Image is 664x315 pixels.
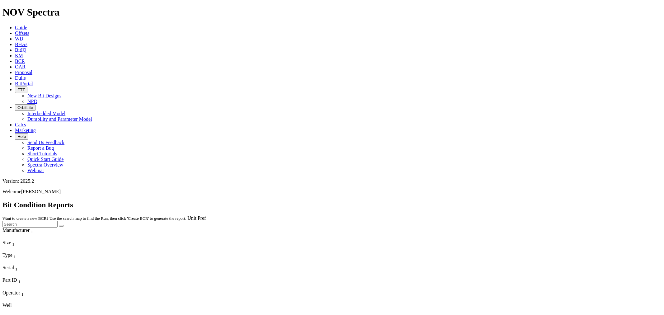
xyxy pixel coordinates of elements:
button: OrbitLite [15,104,35,111]
div: Version: 2025.2 [2,178,662,184]
small: Want to create a new BCR? Use the search map to find the Run, then click 'Create BCR' to generate... [2,216,186,221]
div: Column Menu [2,309,68,315]
div: Sort None [2,265,68,277]
a: Spectra Overview [27,162,63,167]
div: Column Menu [2,234,68,240]
input: Search [2,221,58,228]
a: New Bit Designs [27,93,61,98]
span: [PERSON_NAME] [21,189,61,194]
div: Sort None [2,252,68,265]
button: FTT [15,87,27,93]
a: BCR [15,59,25,64]
h2: Bit Condition Reports [2,201,662,209]
span: Manufacturer [2,228,30,233]
div: Manufacturer Sort None [2,228,68,234]
button: Help [15,133,28,140]
a: Marketing [15,128,36,133]
a: Proposal [15,70,32,75]
div: Serial Sort None [2,265,68,272]
span: Sort None [31,228,33,233]
a: KM [15,53,23,58]
a: OAR [15,64,26,69]
span: Type [2,252,12,258]
div: Column Menu [2,247,25,252]
a: Quick Start Guide [27,157,64,162]
span: Size [2,240,11,245]
div: Sort None [2,303,68,315]
span: Sort None [13,303,15,308]
a: Unit Pref [187,215,206,221]
a: BHAs [15,42,27,47]
div: Column Menu [2,259,68,265]
p: Welcome [2,189,662,195]
a: Interbedded Model [27,111,65,116]
a: Dulls [15,75,26,81]
span: Well [2,303,12,308]
span: Help [17,134,26,139]
span: Operator [2,290,20,295]
a: BitPortal [15,81,33,86]
span: Sort None [12,240,15,245]
span: Sort None [15,265,17,270]
sub: 1 [18,280,21,284]
a: Guide [15,25,27,30]
a: Report a Bug [27,145,54,151]
h1: NOV Spectra [2,7,662,18]
div: Sort None [2,228,68,240]
a: NPD [27,99,37,104]
a: Calcs [15,122,26,127]
a: Short Tutorials [27,151,57,156]
a: Send Us Feedback [27,140,64,145]
div: Sort None [2,240,25,252]
div: Column Menu [2,284,31,290]
div: Part ID Sort None [2,277,31,284]
span: Sort None [21,290,24,295]
sub: 1 [12,242,15,247]
div: Size Sort None [2,240,25,247]
span: OrbitLite [17,105,33,110]
span: Part ID [2,277,17,283]
div: Operator Sort None [2,290,68,297]
span: Sort None [18,277,21,283]
sub: 1 [15,267,17,271]
div: Column Menu [2,272,68,277]
sub: 1 [14,254,16,259]
a: BitIQ [15,47,26,53]
span: Serial [2,265,14,270]
div: Type Sort None [2,252,68,259]
a: Webinar [27,168,44,173]
div: Sort None [2,277,31,290]
div: Well Sort None [2,303,68,309]
span: FTT [17,87,25,92]
span: Sort None [14,252,16,258]
div: Column Menu [2,297,68,303]
a: WD [15,36,23,41]
a: Durability and Parameter Model [27,116,92,122]
sub: 1 [21,292,24,297]
sub: 1 [31,229,33,234]
div: Sort None [2,290,68,303]
a: Offsets [15,31,29,36]
sub: 1 [13,304,15,309]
